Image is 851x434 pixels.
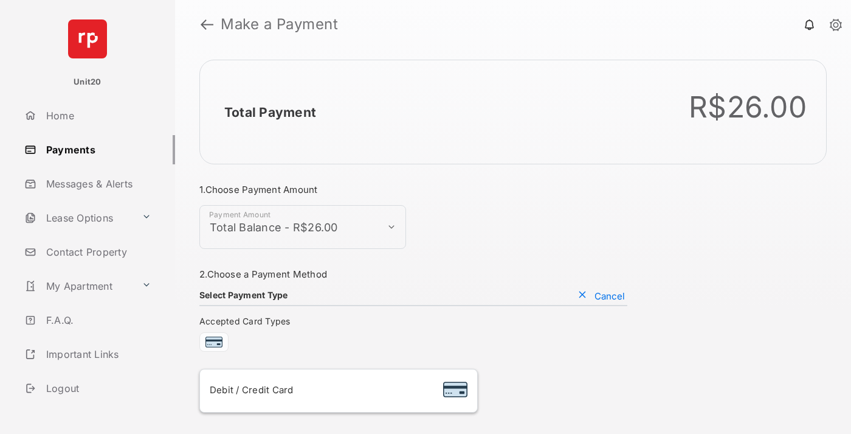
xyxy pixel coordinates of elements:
span: Accepted Card Types [199,316,295,326]
h3: 1. Choose Payment Amount [199,184,627,195]
a: My Apartment [19,271,137,301]
a: Payments [19,135,175,164]
strong: Make a Payment [221,17,338,32]
a: Home [19,101,175,130]
img: svg+xml;base64,PHN2ZyB4bWxucz0iaHR0cDovL3d3dy53My5vcmcvMjAwMC9zdmciIHdpZHRoPSI2NCIgaGVpZ2h0PSI2NC... [68,19,107,58]
h2: Total Payment [224,105,316,120]
h3: 2. Choose a Payment Method [199,268,627,280]
h4: Select Payment Type [199,290,288,300]
button: Cancel [575,290,627,302]
a: Logout [19,374,175,403]
a: Contact Property [19,237,175,267]
p: Unit20 [74,76,102,88]
a: Lease Options [19,203,137,233]
span: Debit / Credit Card [210,384,294,396]
div: R$26.00 [689,89,807,125]
a: Messages & Alerts [19,169,175,198]
a: Important Links [19,340,156,369]
a: F.A.Q. [19,306,175,335]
